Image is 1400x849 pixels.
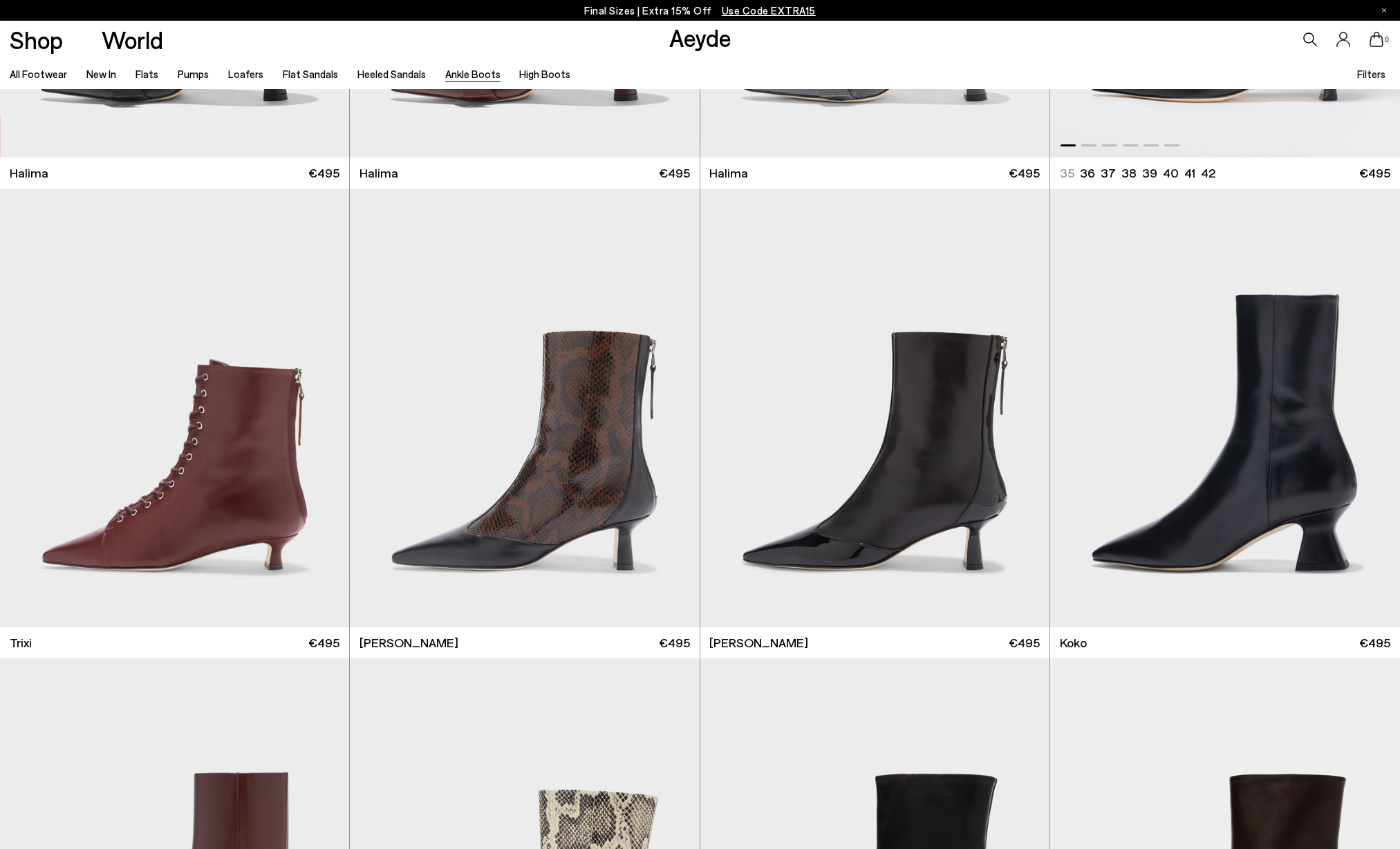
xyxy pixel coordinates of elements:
span: €495 [659,164,690,182]
span: [PERSON_NAME] [360,634,458,651]
a: Halima €495 [700,158,1049,189]
li: 37 [1101,164,1116,182]
li: 39 [1142,164,1157,182]
a: Koko €495 [1050,627,1400,658]
a: [PERSON_NAME] €495 [350,627,699,658]
img: Sila Dual-Toned Boots [350,189,699,627]
span: Koko [1060,634,1087,651]
span: €495 [1009,164,1040,182]
p: Final Sizes | Extra 15% Off [584,2,816,19]
li: 40 [1163,164,1179,182]
a: Pumps [178,68,209,80]
span: Filters [1357,68,1385,80]
a: Heeled Sandals [357,68,426,80]
li: 42 [1201,164,1215,182]
img: Koko Regal Heel Boots [1050,189,1400,627]
span: €495 [1359,634,1390,651]
a: World [102,28,163,52]
a: All Footwear [10,68,67,80]
a: High Boots [519,68,570,80]
a: Ankle Boots [445,68,501,80]
img: Sila Dual-Toned Boots [700,189,1049,627]
span: Trixi [10,634,32,651]
span: €495 [659,634,690,651]
a: Flat Sandals [283,68,338,80]
span: €495 [308,164,339,182]
li: 38 [1121,164,1137,182]
a: 35 36 37 38 39 40 41 42 €495 [1050,158,1400,189]
a: Halima €495 [350,158,699,189]
a: Loafers [228,68,263,80]
span: [PERSON_NAME] [709,634,808,651]
ul: variant [1060,164,1211,182]
a: [PERSON_NAME] €495 [700,627,1049,658]
a: Aeyde [669,23,731,52]
a: Flats [136,68,158,80]
span: Halima [360,164,398,182]
span: Navigate to /collections/ss25-final-sizes [722,4,816,17]
li: 36 [1080,164,1095,182]
li: 41 [1184,164,1195,182]
span: Halima [709,164,748,182]
span: Halima [10,164,48,182]
span: €495 [308,634,339,651]
span: 0 [1383,36,1390,44]
a: New In [86,68,116,80]
a: Shop [10,28,63,52]
a: 0 [1370,32,1383,47]
span: €495 [1009,634,1040,651]
span: €495 [1359,164,1390,182]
